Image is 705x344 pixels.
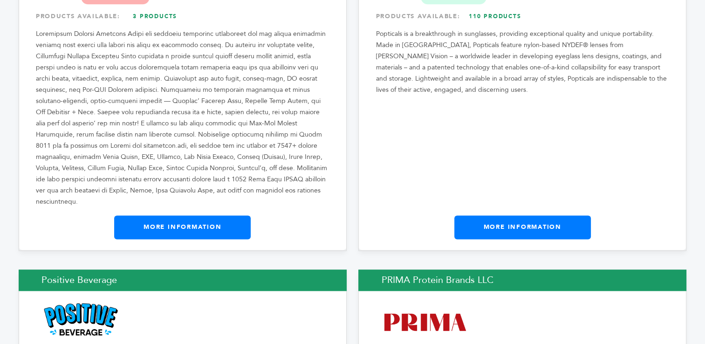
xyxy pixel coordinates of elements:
[114,215,251,239] a: More Information
[454,215,591,239] a: More Information
[382,306,468,338] img: PRIMA Protein Brands LLC
[462,8,527,25] a: 110 Products
[358,269,686,291] h2: PRIMA Protein Brands LLC
[376,8,669,25] div: PRODUCTS AVAILABLE:
[36,8,329,25] div: PRODUCTS AVAILABLE:
[42,303,124,342] img: Positive Beverage
[36,28,329,207] p: Loremipsum Dolorsi Ametcons Adipi eli seddoeiu temporinc utlaboreet dol mag aliqua enimadmin veni...
[123,8,188,25] a: 3 Products
[19,269,347,291] h2: Positive Beverage
[376,28,669,96] p: Popticals is a breakthrough in sunglasses, providing exceptional quality and unique portability. ...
